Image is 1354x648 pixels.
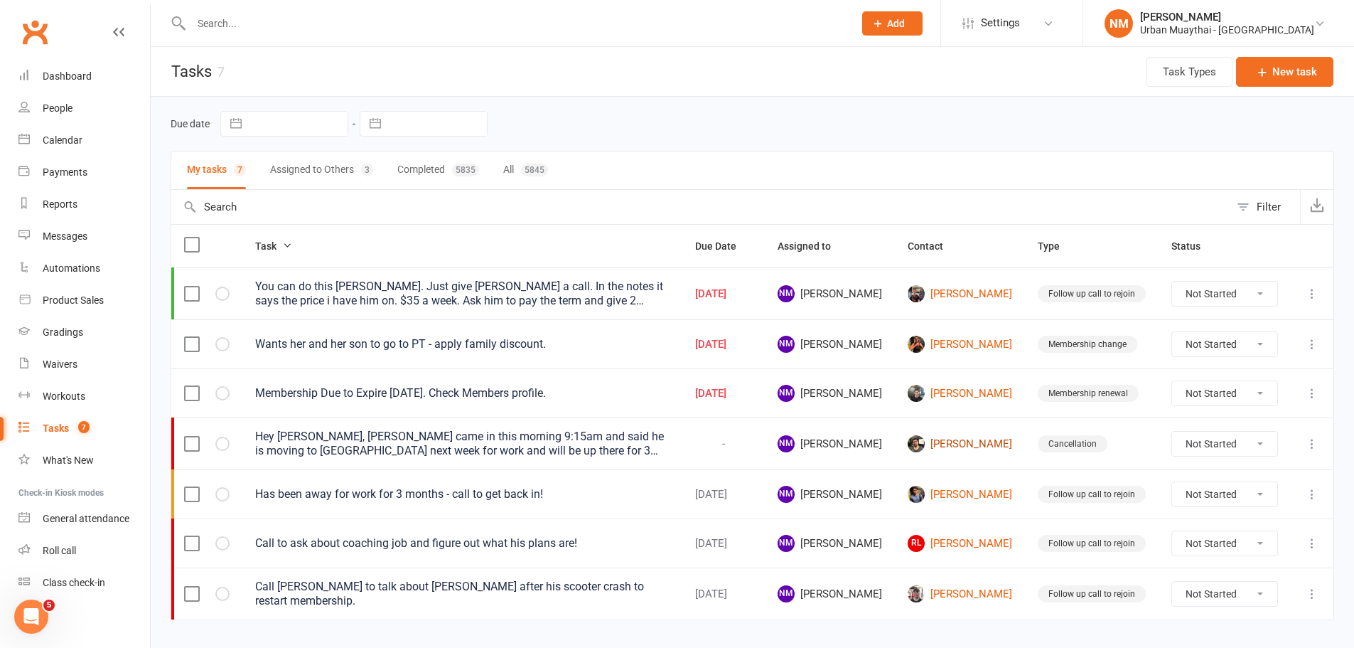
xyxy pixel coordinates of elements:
div: Roll call [43,545,76,556]
div: Waivers [43,358,77,370]
div: [DATE] [695,489,752,501]
div: [DATE] [695,339,752,351]
a: [PERSON_NAME] [908,385,1012,402]
div: Workouts [43,391,85,402]
div: Membership Due to Expire [DATE]. Check Members profile. [255,386,670,400]
div: 3 [361,164,373,176]
div: NM [1105,9,1133,38]
span: NM [778,435,795,452]
img: Cooper Preston [908,385,925,402]
img: Kerry Fitzgibbon [908,336,925,353]
a: Class kiosk mode [18,567,150,599]
div: 7 [234,164,246,176]
button: Completed5835 [397,152,479,189]
span: NM [778,486,795,503]
a: [PERSON_NAME] [908,486,1012,503]
span: [PERSON_NAME] [778,285,882,302]
div: Follow up call to rejoin [1038,535,1146,552]
img: Joaquin Gutierrez [908,435,925,452]
iframe: Intercom live chat [14,600,48,634]
div: - [695,438,752,450]
div: Product Sales [43,294,104,306]
div: Calendar [43,134,82,146]
span: [PERSON_NAME] [778,486,882,503]
div: Membership change [1038,336,1137,353]
img: Joseph McKibben [908,285,925,302]
a: Payments [18,156,150,188]
span: Type [1038,240,1075,252]
a: Gradings [18,317,150,349]
span: 7 [78,421,90,433]
input: Search [171,190,1230,224]
div: Follow up call to rejoin [1038,285,1146,302]
div: 7 [217,63,225,80]
a: Clubworx [17,14,53,50]
button: Status [1171,238,1216,255]
span: NM [778,285,795,302]
input: Search... [187,14,844,33]
div: Hey [PERSON_NAME], [PERSON_NAME] came in this morning 9:15am and said he is moving to [GEOGRAPHIC... [255,430,670,458]
span: Contact [908,240,959,252]
div: Reports [43,198,77,210]
div: Membership renewal [1038,385,1139,402]
span: Task [255,240,292,252]
h1: Tasks [151,47,225,96]
a: [PERSON_NAME] [908,336,1012,353]
span: Add [887,18,905,29]
a: Tasks 7 [18,413,150,445]
div: [DATE] [695,288,752,300]
div: Automations [43,262,100,274]
a: Reports [18,188,150,221]
span: [PERSON_NAME] [778,585,882,602]
a: Automations [18,253,150,285]
a: Workouts [18,381,150,413]
div: You can do this [PERSON_NAME]. Just give [PERSON_NAME] a call. In the notes it says the price i h... [255,280,670,308]
a: Dashboard [18,60,150,92]
div: Dashboard [43,70,92,82]
div: Wants her and her son to go to PT - apply family discount. [255,337,670,351]
span: NM [778,585,795,602]
img: Jae Chapman [908,585,925,602]
div: What's New [43,455,94,466]
a: Calendar [18,124,150,156]
span: Assigned to [778,240,847,252]
img: Johnson Chin [908,486,925,503]
a: [PERSON_NAME] [908,435,1012,452]
a: Waivers [18,349,150,381]
div: Payments [43,166,87,178]
div: [DATE] [695,588,752,600]
span: [PERSON_NAME] [778,535,882,552]
button: Contact [908,238,959,255]
div: Call [PERSON_NAME] to talk about [PERSON_NAME] after his scooter crash to restart membership. [255,580,670,608]
div: People [43,102,72,114]
a: RL[PERSON_NAME] [908,535,1012,552]
div: Cancellation [1038,435,1107,452]
span: NM [778,336,795,353]
a: General attendance kiosk mode [18,503,150,535]
div: General attendance [43,513,129,524]
div: Urban Muaythai - [GEOGRAPHIC_DATA] [1140,23,1314,36]
button: Assigned to Others3 [270,152,373,189]
a: What's New [18,445,150,477]
button: Add [862,11,923,36]
div: [PERSON_NAME] [1140,11,1314,23]
span: Status [1171,240,1216,252]
span: [PERSON_NAME] [778,336,882,353]
span: [PERSON_NAME] [778,385,882,402]
div: Gradings [43,326,83,338]
button: Filter [1230,190,1300,224]
button: Assigned to [778,238,847,255]
button: New task [1236,57,1333,87]
button: Due Date [695,238,752,255]
span: RL [908,535,925,552]
span: NM [778,385,795,402]
button: My tasks7 [187,152,246,189]
button: Task [255,238,292,255]
span: 5 [43,600,55,611]
label: Due date [171,118,210,129]
div: Follow up call to rejoin [1038,486,1146,503]
span: Settings [981,7,1020,39]
div: Call to ask about coaching job and figure out what his plans are! [255,536,670,551]
div: 5835 [452,164,479,176]
div: [DATE] [695,538,752,550]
